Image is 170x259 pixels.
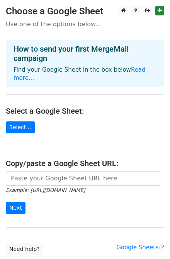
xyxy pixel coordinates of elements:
[6,106,164,116] h4: Select a Google Sheet:
[14,66,146,81] a: Read more...
[14,44,156,63] h4: How to send your first MergeMail campaign
[116,244,164,251] a: Google Sheets
[6,20,164,28] p: Use one of the options below...
[131,222,170,259] div: Widget de chat
[6,202,25,214] input: Next
[6,187,85,193] small: Example: [URL][DOMAIN_NAME]
[6,159,164,168] h4: Copy/paste a Google Sheet URL:
[131,222,170,259] iframe: Chat Widget
[6,243,43,255] a: Need help?
[6,171,160,186] input: Paste your Google Sheet URL here
[6,6,164,17] h3: Choose a Google Sheet
[14,66,156,82] p: Find your Google Sheet in the box below
[6,121,35,133] a: Select...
